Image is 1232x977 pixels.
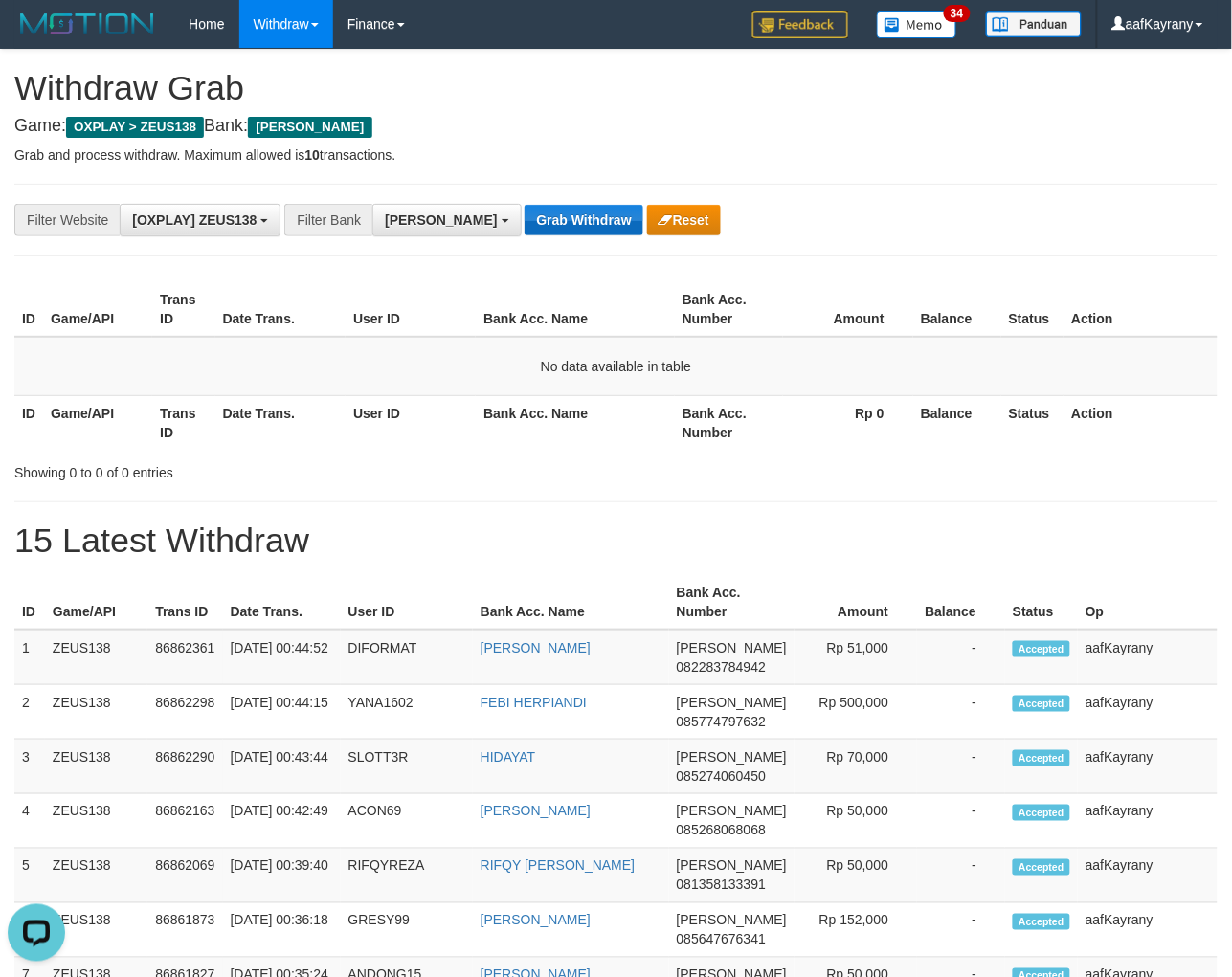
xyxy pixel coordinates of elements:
span: Copy 085774797632 to clipboard [677,714,766,729]
a: [PERSON_NAME] [481,804,591,819]
td: SLOTT3R [341,740,473,794]
td: - [917,903,1005,958]
th: Balance [917,575,1005,630]
td: Rp 70,000 [795,740,917,794]
span: Accepted [1013,805,1070,821]
th: Date Trans. [215,282,347,337]
td: [DATE] 00:42:49 [223,794,341,849]
div: Filter Website [14,204,120,236]
span: [OXPLAY] ZEUS138 [132,212,257,228]
th: Balance [913,282,1001,337]
td: ZEUS138 [45,685,147,740]
th: Status [1005,575,1078,630]
th: Date Trans. [215,395,347,450]
td: 5 [14,849,45,903]
span: Copy 082283784942 to clipboard [677,659,766,675]
td: No data available in table [14,337,1218,396]
span: [PERSON_NAME] [677,913,787,928]
td: DIFORMAT [341,630,473,685]
th: Op [1078,575,1218,630]
a: FEBI HERPIANDI [481,695,587,710]
td: 1 [14,630,45,685]
td: [DATE] 00:36:18 [223,903,341,958]
td: 86862298 [147,685,222,740]
span: Accepted [1013,696,1070,712]
td: [DATE] 00:44:15 [223,685,341,740]
th: User ID [346,282,476,337]
span: Accepted [1013,750,1070,766]
td: ZEUS138 [45,794,147,849]
td: - [917,794,1005,849]
th: Amount [783,282,913,337]
a: RIFQY [PERSON_NAME] [481,858,636,874]
th: Amount [795,575,917,630]
a: [PERSON_NAME] [481,640,591,655]
td: RIFQYREZA [341,849,473,903]
th: Status [1001,395,1064,450]
td: ZEUS138 [45,849,147,903]
td: YANA1602 [341,685,473,740]
th: Status [1001,282,1064,337]
span: Copy 081358133391 to clipboard [677,877,766,893]
span: Copy 085647676341 to clipboard [677,932,766,947]
span: [PERSON_NAME] [677,804,787,819]
th: Trans ID [147,575,222,630]
td: ZEUS138 [45,630,147,685]
span: Copy 085274060450 to clipboard [677,768,766,784]
td: 4 [14,794,45,849]
td: 2 [14,685,45,740]
td: 86862290 [147,740,222,794]
th: Balance [913,395,1001,450]
strong: 10 [304,147,320,163]
span: Accepted [1013,641,1070,657]
td: ACON69 [341,794,473,849]
td: Rp 152,000 [795,903,917,958]
th: Trans ID [152,395,214,450]
td: Rp 50,000 [795,849,917,903]
button: [PERSON_NAME] [372,204,521,236]
img: Button%20Memo.svg [877,11,957,38]
td: 86862361 [147,630,222,685]
th: Bank Acc. Number [675,282,784,337]
td: Rp 51,000 [795,630,917,685]
th: Bank Acc. Number [675,395,784,450]
p: Grab and process withdraw. Maximum allowed is transactions. [14,145,1218,165]
th: Action [1064,395,1218,450]
th: Bank Acc. Name [476,395,675,450]
td: aafKayrany [1078,630,1218,685]
th: Rp 0 [783,395,913,450]
th: ID [14,282,43,337]
button: Grab Withdraw [525,205,642,235]
span: 34 [944,5,970,22]
span: [PERSON_NAME] [248,117,371,138]
td: [DATE] 00:43:44 [223,740,341,794]
span: [PERSON_NAME] [677,858,787,874]
td: aafKayrany [1078,903,1218,958]
td: aafKayrany [1078,849,1218,903]
div: Showing 0 to 0 of 0 entries [14,455,499,482]
td: - [917,740,1005,794]
th: User ID [341,575,473,630]
span: Copy 085268068068 to clipboard [677,823,766,838]
td: ZEUS138 [45,903,147,958]
div: Filter Bank [284,204,372,236]
span: [PERSON_NAME] [385,212,497,228]
h4: Game: Bank: [14,117,1218,136]
button: [OXPLAY] ZEUS138 [120,204,280,236]
button: Reset [647,205,721,235]
th: ID [14,575,45,630]
a: HIDAYAT [481,749,536,765]
td: 86862069 [147,849,222,903]
td: Rp 500,000 [795,685,917,740]
td: [DATE] 00:39:40 [223,849,341,903]
td: ZEUS138 [45,740,147,794]
th: User ID [346,395,476,450]
th: Bank Acc. Name [476,282,675,337]
th: ID [14,395,43,450]
span: OXPLAY > ZEUS138 [66,117,204,138]
td: 3 [14,740,45,794]
th: Bank Acc. Name [473,575,669,630]
th: Trans ID [152,282,214,337]
td: aafKayrany [1078,740,1218,794]
button: Open LiveChat chat widget [8,8,65,65]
